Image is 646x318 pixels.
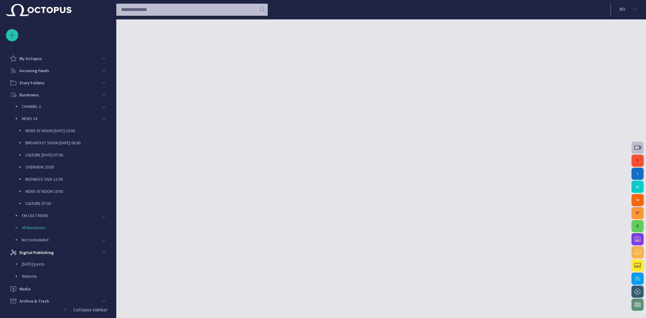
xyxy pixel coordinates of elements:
[25,176,110,182] p: BUSINESS TALK 11:00
[631,194,644,206] button: M
[22,213,98,219] p: FM 103.7 NEWS
[25,152,110,158] p: CULTURE [DATE] 07:00
[10,271,110,283] div: Website
[631,207,644,219] button: P
[631,168,644,180] button: I
[13,149,110,162] div: CULTURE [DATE] 07:00
[631,155,644,167] button: f
[22,225,110,231] p: All Rundowns
[19,298,49,304] p: Archive & Trash
[22,237,98,243] p: Not Scheduled
[615,4,642,15] button: MV
[10,259,110,271] div: [DATE] posts
[6,303,110,316] button: Collapse sidebar
[631,181,644,193] button: M
[22,273,110,279] p: Website
[22,103,98,109] p: CHANNEL 2
[6,52,110,303] ul: main menu
[25,188,110,194] p: NEWS AT NOON 10:00
[22,115,98,122] p: NEWS 24
[25,200,110,206] p: CULTURE 07:00
[19,92,39,98] p: Rundowns
[13,186,110,198] div: NEWS AT NOON 10:00
[19,55,42,62] p: My Octopus
[19,68,49,74] p: Incoming Feeds
[22,261,110,267] p: [DATE] posts
[13,174,110,186] div: BUSINESS TALK 11:00
[73,306,108,313] p: Collapse sidebar
[13,198,110,210] div: CULTURE 07:00
[13,162,110,174] div: OVERVIEW 20:00
[13,137,110,149] div: BREAKFAST SHOW [DATE] 08:00
[25,164,110,170] p: OVERVIEW 20:00
[6,4,71,16] img: Octopus News Room
[19,249,54,256] p: Digital Publishing
[619,5,625,13] p: M V
[19,286,31,292] p: Media
[10,222,110,234] div: All Rundowns
[19,80,45,86] p: Story Folders
[13,125,110,137] div: NEWS AT NOON [DATE] 10:00
[25,140,110,146] p: BREAKFAST SHOW [DATE] 08:00
[25,128,110,134] p: NEWS AT NOON [DATE] 10:00
[6,283,110,295] div: Media
[631,220,644,232] button: S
